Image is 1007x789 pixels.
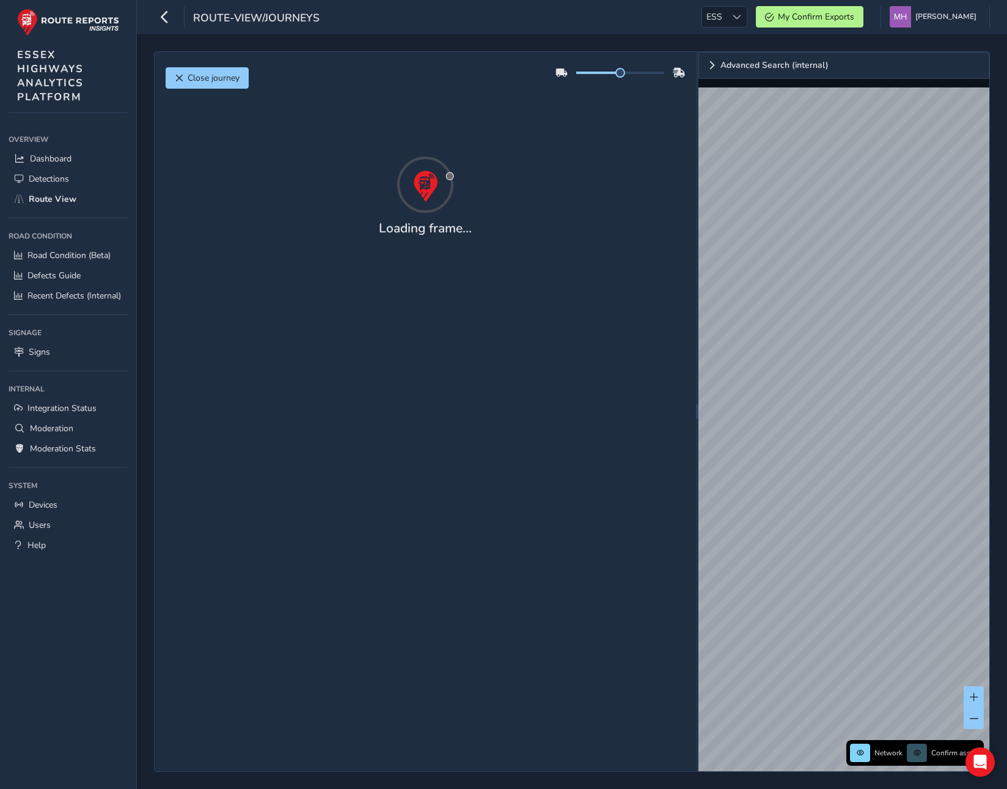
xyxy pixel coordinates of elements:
[9,439,128,459] a: Moderation Stats
[9,169,128,189] a: Detections
[931,748,980,758] span: Confirm assets
[27,270,81,281] span: Defects Guide
[27,290,121,302] span: Recent Defects (Internal)
[29,173,69,185] span: Detections
[30,443,96,454] span: Moderation Stats
[9,149,128,169] a: Dashboard
[166,67,249,89] button: Close journey
[9,476,128,495] div: System
[379,221,472,236] h4: Loading frame...
[9,189,128,209] a: Route View
[9,342,128,362] a: Signs
[9,245,128,265] a: Road Condition (Beta)
[9,130,128,149] div: Overview
[27,539,46,551] span: Help
[890,6,981,28] button: [PERSON_NAME]
[698,52,989,79] a: Expand
[965,747,995,777] div: Open Intercom Messenger
[9,286,128,306] a: Recent Defects (Internal)
[9,398,128,418] a: Integration Status
[27,402,97,414] span: Integration Status
[29,519,51,531] span: Users
[778,11,854,23] span: My Confirm Exports
[756,6,863,28] button: My Confirm Exports
[9,495,128,515] a: Devices
[9,265,128,286] a: Defects Guide
[9,324,128,342] div: Signage
[188,72,240,84] span: Close journey
[17,48,84,104] span: ESSEX HIGHWAYS ANALYTICS PLATFORM
[29,499,57,511] span: Devices
[29,193,76,205] span: Route View
[27,250,111,261] span: Road Condition (Beta)
[702,7,727,27] span: ESS
[29,346,50,358] span: Signs
[9,227,128,245] div: Road Condition
[30,423,73,434] span: Moderation
[9,418,128,439] a: Moderation
[890,6,911,28] img: diamond-layout
[9,515,128,535] a: Users
[9,380,128,398] div: Internal
[874,748,903,758] span: Network
[193,10,320,28] span: route-view/journeys
[915,6,976,28] span: [PERSON_NAME]
[17,9,119,36] img: rr logo
[30,153,71,165] span: Dashboard
[9,535,128,555] a: Help
[720,61,829,70] span: Advanced Search (internal)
